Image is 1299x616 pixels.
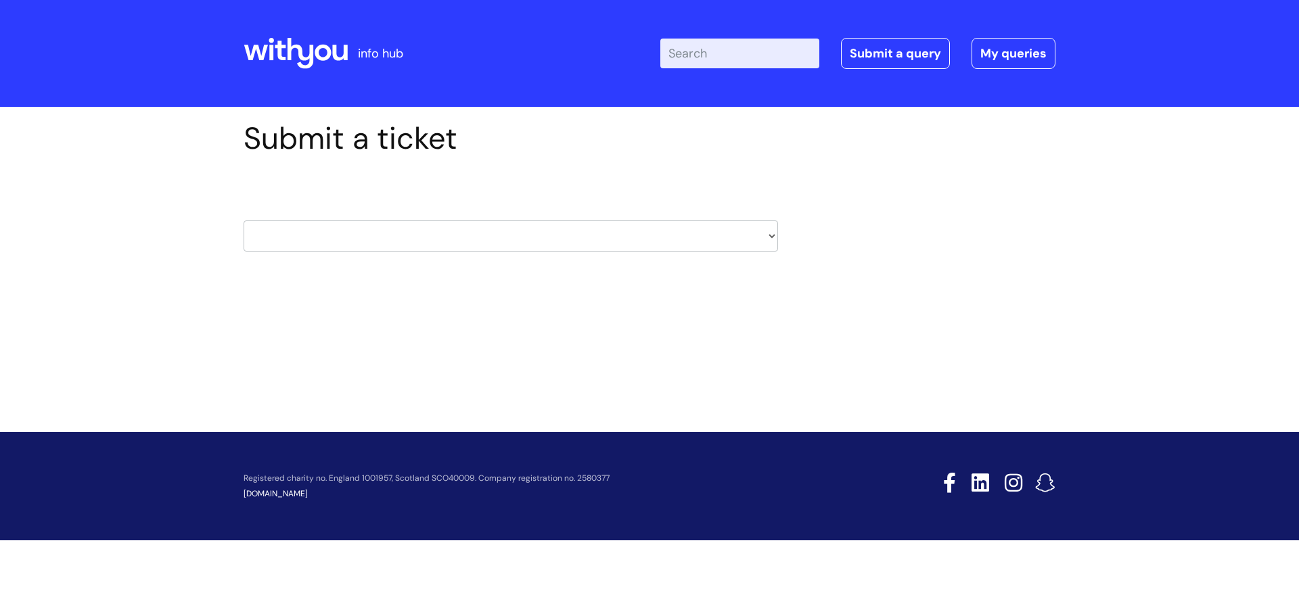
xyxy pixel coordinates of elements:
[244,474,847,483] p: Registered charity no. England 1001957, Scotland SCO40009. Company registration no. 2580377
[244,120,778,157] h1: Submit a ticket
[244,488,308,499] a: [DOMAIN_NAME]
[660,39,819,68] input: Search
[972,38,1055,69] a: My queries
[358,43,403,64] p: info hub
[841,38,950,69] a: Submit a query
